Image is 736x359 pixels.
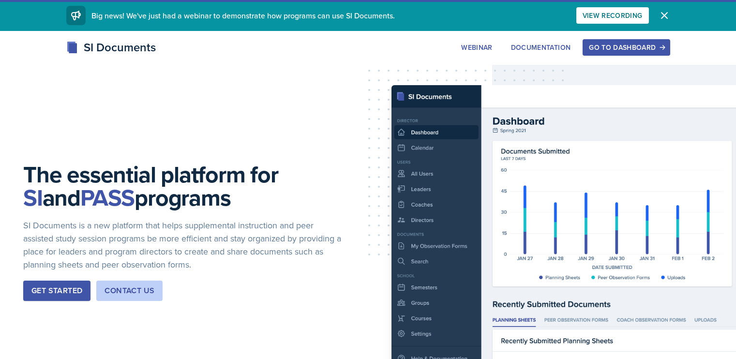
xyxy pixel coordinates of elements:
[583,39,670,56] button: Go to Dashboard
[589,44,663,51] div: Go to Dashboard
[96,281,163,301] button: Contact Us
[105,285,154,297] div: Contact Us
[23,281,90,301] button: Get Started
[505,39,577,56] button: Documentation
[455,39,498,56] button: Webinar
[576,7,649,24] button: View Recording
[461,44,492,51] div: Webinar
[91,10,395,21] span: Big news! We've just had a webinar to demonstrate how programs can use SI Documents.
[66,39,156,56] div: SI Documents
[511,44,571,51] div: Documentation
[31,285,82,297] div: Get Started
[583,12,643,19] div: View Recording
